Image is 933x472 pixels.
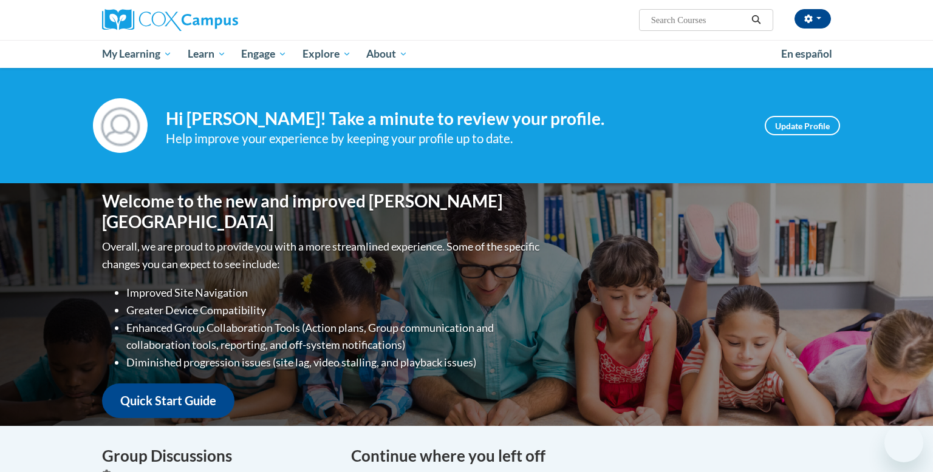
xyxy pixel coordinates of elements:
[884,423,923,462] iframe: Button to launch messaging window
[94,40,180,68] a: My Learning
[781,47,832,60] span: En español
[747,13,765,27] button: Search
[302,47,351,61] span: Explore
[765,116,840,135] a: Update Profile
[102,191,542,232] h1: Welcome to the new and improved [PERSON_NAME][GEOGRAPHIC_DATA]
[102,444,333,468] h4: Group Discussions
[773,41,840,67] a: En español
[126,319,542,354] li: Enhanced Group Collaboration Tools (Action plans, Group communication and collaboration tools, re...
[180,40,234,68] a: Learn
[126,284,542,302] li: Improved Site Navigation
[102,383,234,418] a: Quick Start Guide
[366,47,408,61] span: About
[351,444,831,468] h4: Continue where you left off
[233,40,295,68] a: Engage
[166,129,747,149] div: Help improve your experience by keeping your profile up to date.
[166,109,747,129] h4: Hi [PERSON_NAME]! Take a minute to review your profile.
[126,354,542,371] li: Diminished progression issues (site lag, video stalling, and playback issues)
[102,238,542,273] p: Overall, we are proud to provide you with a more streamlined experience. Some of the specific cha...
[359,40,416,68] a: About
[102,47,172,61] span: My Learning
[795,9,831,29] button: Account Settings
[241,47,287,61] span: Engage
[102,9,333,31] a: Cox Campus
[93,98,148,153] img: Profile Image
[188,47,226,61] span: Learn
[84,40,849,68] div: Main menu
[650,13,747,27] input: Search Courses
[102,9,238,31] img: Cox Campus
[126,302,542,319] li: Greater Device Compatibility
[295,40,359,68] a: Explore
